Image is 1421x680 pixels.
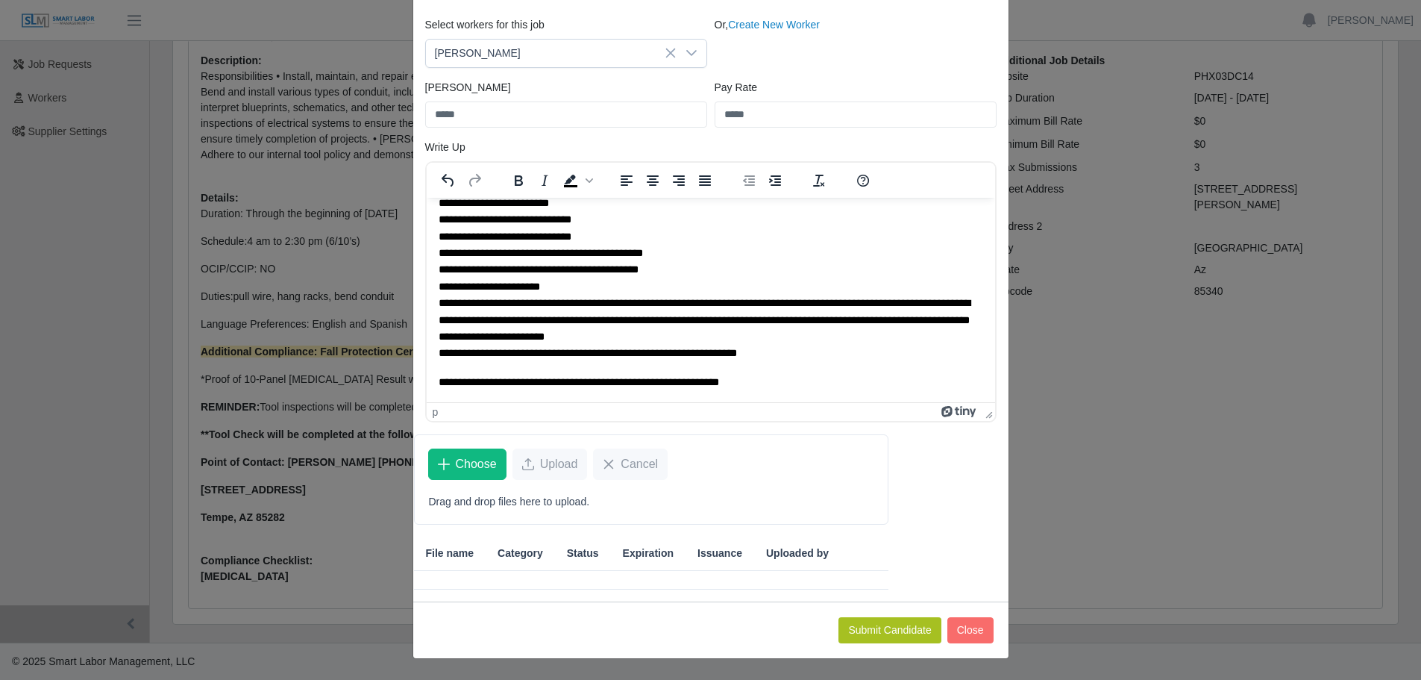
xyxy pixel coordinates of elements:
[614,170,639,191] button: Align left
[666,170,691,191] button: Align right
[428,449,506,480] button: Choose
[593,449,668,480] button: Cancel
[425,140,465,155] label: Write Up
[506,170,531,191] button: Bold
[711,17,1000,68] div: Or,
[429,494,874,510] p: Drag and drop files here to upload.
[512,449,588,480] button: Upload
[941,406,979,418] a: Powered by Tiny
[433,406,439,418] div: p
[532,170,557,191] button: Italic
[692,170,718,191] button: Justify
[498,546,543,561] span: Category
[850,170,876,191] button: Help
[456,455,497,473] span: Choose
[425,17,545,33] label: Select workers for this job
[715,80,758,96] label: Pay Rate
[640,170,665,191] button: Align center
[806,170,832,191] button: Clear formatting
[762,170,788,191] button: Increase indent
[979,403,995,421] div: Press the Up and Down arrow keys to resize the editor.
[540,455,578,473] span: Upload
[425,80,511,96] label: [PERSON_NAME]
[426,40,677,67] span: Noe Beltran
[462,170,487,191] button: Redo
[623,546,674,561] span: Expiration
[558,170,595,191] div: Background color Black
[427,198,995,402] iframe: Rich Text Area
[436,170,461,191] button: Undo
[838,617,941,643] button: Submit Candidate
[697,546,742,561] span: Issuance
[947,617,994,643] button: Close
[728,19,820,31] a: Create New Worker
[736,170,762,191] button: Decrease indent
[567,546,599,561] span: Status
[426,546,474,561] span: File name
[766,546,829,561] span: Uploaded by
[621,455,658,473] span: Cancel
